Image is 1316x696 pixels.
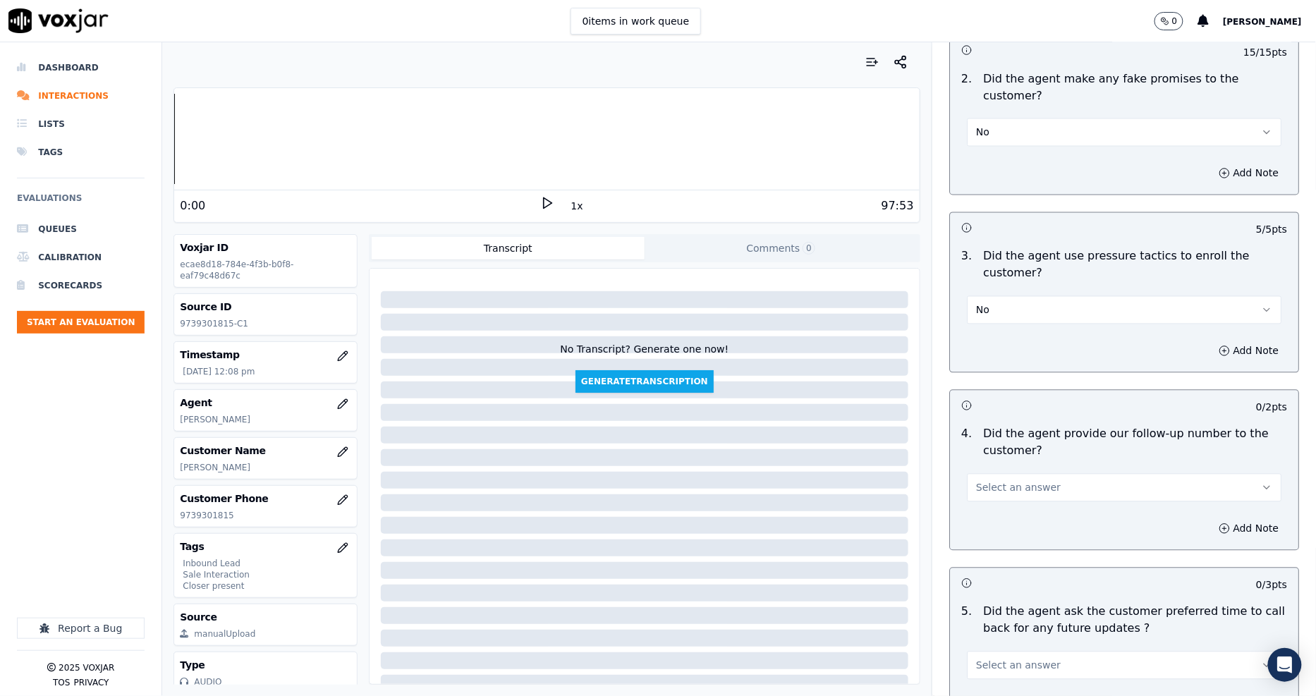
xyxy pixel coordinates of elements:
p: Did the agent ask the customer preferred time to call back for any future updates ? [983,604,1287,637]
button: Add Note [1210,164,1287,183]
button: Report a Bug [17,618,145,639]
button: Comments [645,237,918,260]
button: Add Note [1210,519,1287,539]
p: 2025 Voxjar [59,662,114,673]
p: 0 / 3 pts [1256,578,1287,592]
p: 4 . [956,426,977,460]
p: 5 / 5 pts [1256,223,1287,237]
p: Did the agent provide our follow-up number to the customer? [983,426,1287,460]
p: [PERSON_NAME] [180,462,351,473]
p: 0 [1172,16,1178,27]
p: Sale Interaction [183,569,351,580]
div: No Transcript? Generate one now! [560,342,729,370]
h3: Source ID [180,300,351,314]
div: AUDIO [194,676,221,688]
button: GenerateTranscription [575,370,714,393]
p: Inbound Lead [183,558,351,569]
p: 3 . [956,248,977,282]
span: Select an answer [976,659,1061,673]
button: Transcript [372,237,645,260]
p: ecae8d18-784e-4f3b-b0f8-eaf79c48d67c [180,259,351,281]
span: No [976,126,989,140]
h3: Customer Phone [180,492,351,506]
button: Add Note [1210,341,1287,361]
p: [PERSON_NAME] [180,414,351,425]
h3: Tags [180,539,351,554]
p: 15 / 15 pts [1243,45,1287,59]
button: Privacy [73,677,109,688]
p: 2 . [956,71,977,104]
a: Queues [17,215,145,243]
p: Closer present [183,580,351,592]
button: 0 [1154,12,1184,30]
button: [PERSON_NAME] [1223,13,1316,30]
a: Dashboard [17,54,145,82]
p: 5 . [956,604,977,637]
p: 9739301815-C1 [180,318,351,329]
div: 0:00 [180,197,205,214]
h3: Voxjar ID [180,240,351,255]
button: TOS [53,677,70,688]
button: 0 [1154,12,1198,30]
a: Interactions [17,82,145,110]
div: manualUpload [194,628,255,640]
button: 1x [568,196,586,216]
img: voxjar logo [8,8,109,33]
button: 0items in work queue [571,8,702,35]
a: Calibration [17,243,145,271]
span: 0 [803,242,815,255]
h3: Type [180,658,351,672]
span: No [976,303,989,317]
h3: Agent [180,396,351,410]
a: Lists [17,110,145,138]
span: [PERSON_NAME] [1223,17,1302,27]
span: Select an answer [976,481,1061,495]
div: Open Intercom Messenger [1268,648,1302,682]
h3: Customer Name [180,444,351,458]
p: [DATE] 12:08 pm [183,366,351,377]
div: 97:53 [882,197,914,214]
p: 9739301815 [180,510,351,521]
p: Did the agent use pressure tactics to enroll the customer? [983,248,1287,282]
a: Scorecards [17,271,145,300]
h3: Source [180,610,351,624]
h3: Timestamp [180,348,351,362]
h6: Evaluations [17,190,145,215]
p: 0 / 2 pts [1256,401,1287,415]
p: Did the agent make any fake promises to the customer? [983,71,1287,104]
a: Tags [17,138,145,166]
button: Start an Evaluation [17,311,145,334]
